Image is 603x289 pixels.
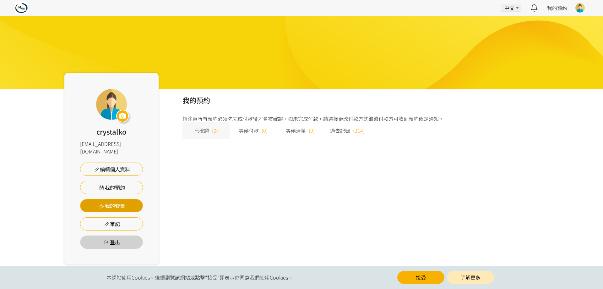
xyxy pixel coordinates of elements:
div: crystalko [96,126,127,137]
div: [EMAIL_ADDRESS][DOMAIN_NAME] [80,140,143,155]
span: (0) [212,127,218,134]
span: 過去記錄 [330,127,350,134]
a: 我的預約 [80,181,143,194]
div: 請注意所有預約必須先完成付款後才會被確認。如未完成付款，請選擇更改付款方式繼續付款方可收到預約確定通知。 [182,115,539,139]
span: 等候付款 [239,127,259,134]
h2: 我的預約 [182,95,539,105]
a: 我的套票 [80,199,143,212]
span: (0) [262,127,268,134]
a: 我的預約 [547,4,567,12]
span: (0) [309,127,315,134]
a: 筆記 [80,217,143,231]
span: 本網站使用Cookies。繼續瀏覽該網站或點擊"接受"即表示你同意我們使用Cookies。 [106,274,293,281]
span: 等候清單 [286,127,306,134]
img: img_61cdad2b00575 [15,2,28,14]
button: 登出 [80,236,143,249]
span: 已確認 [194,127,209,134]
a: 編輯個人資料 [80,163,143,176]
span: (214) [353,127,365,134]
button: 接受 [397,271,444,284]
a: 了解更多 [447,271,494,284]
